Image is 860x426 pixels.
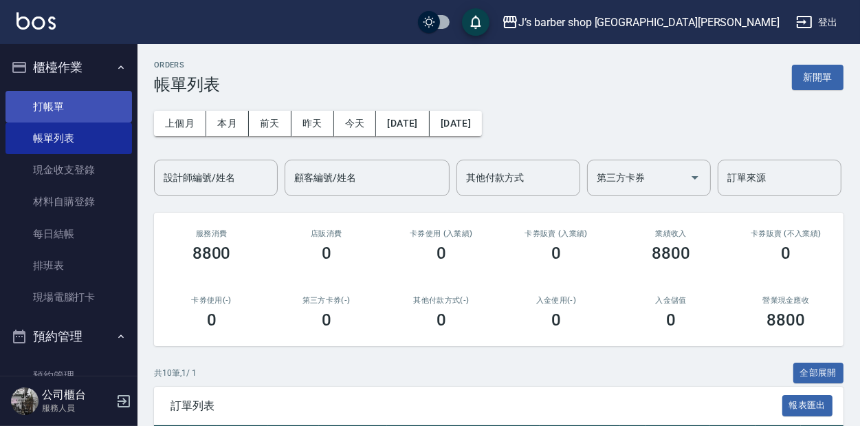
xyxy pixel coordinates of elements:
[518,14,780,31] div: J’s barber shop [GEOGRAPHIC_DATA][PERSON_NAME]
[551,244,561,263] h3: 0
[5,319,132,354] button: 預約管理
[42,402,112,414] p: 服務人員
[5,123,132,154] a: 帳單列表
[5,50,132,85] button: 櫃檯作業
[11,387,38,415] img: Person
[285,296,367,305] h2: 第三方卡券(-)
[430,111,482,136] button: [DATE]
[781,244,791,263] h3: 0
[793,363,844,384] button: 全部展開
[630,296,712,305] h2: 入金儲值
[154,111,206,136] button: 上個月
[437,244,446,263] h3: 0
[154,75,220,94] h3: 帳單列表
[462,8,489,36] button: save
[792,70,844,83] a: 新開單
[170,229,252,238] h3: 服務消費
[206,111,249,136] button: 本月
[16,12,56,30] img: Logo
[782,395,833,416] button: 報表匯出
[515,296,597,305] h2: 入金使用(-)
[792,65,844,90] button: 新開單
[745,229,827,238] h2: 卡券販賣 (不入業績)
[437,310,446,330] h3: 0
[322,310,331,330] h3: 0
[684,167,706,189] button: Open
[5,250,132,281] a: 排班表
[42,388,112,402] h5: 公司櫃台
[791,10,844,35] button: 登出
[5,91,132,123] a: 打帳單
[192,244,231,263] h3: 8800
[376,111,429,136] button: [DATE]
[5,218,132,250] a: 每日結帳
[666,310,676,330] h3: 0
[291,111,334,136] button: 昨天
[767,310,805,330] h3: 8800
[334,111,377,136] button: 今天
[5,360,132,392] a: 預約管理
[322,244,331,263] h3: 0
[207,310,217,330] h3: 0
[515,229,597,238] h2: 卡券販賣 (入業績)
[5,281,132,313] a: 現場電腦打卡
[170,296,252,305] h2: 卡券使用(-)
[285,229,367,238] h2: 店販消費
[400,296,482,305] h2: 其他付款方式(-)
[652,244,690,263] h3: 8800
[154,61,220,70] h2: ORDERS
[170,399,782,413] span: 訂單列表
[400,229,482,238] h2: 卡券使用 (入業績)
[745,296,827,305] h2: 營業現金應收
[782,398,833,412] a: 報表匯出
[5,186,132,217] a: 材料自購登錄
[630,229,712,238] h2: 業績收入
[154,367,197,379] p: 共 10 筆, 1 / 1
[5,154,132,186] a: 現金收支登錄
[249,111,291,136] button: 前天
[551,310,561,330] h3: 0
[496,8,785,36] button: J’s barber shop [GEOGRAPHIC_DATA][PERSON_NAME]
